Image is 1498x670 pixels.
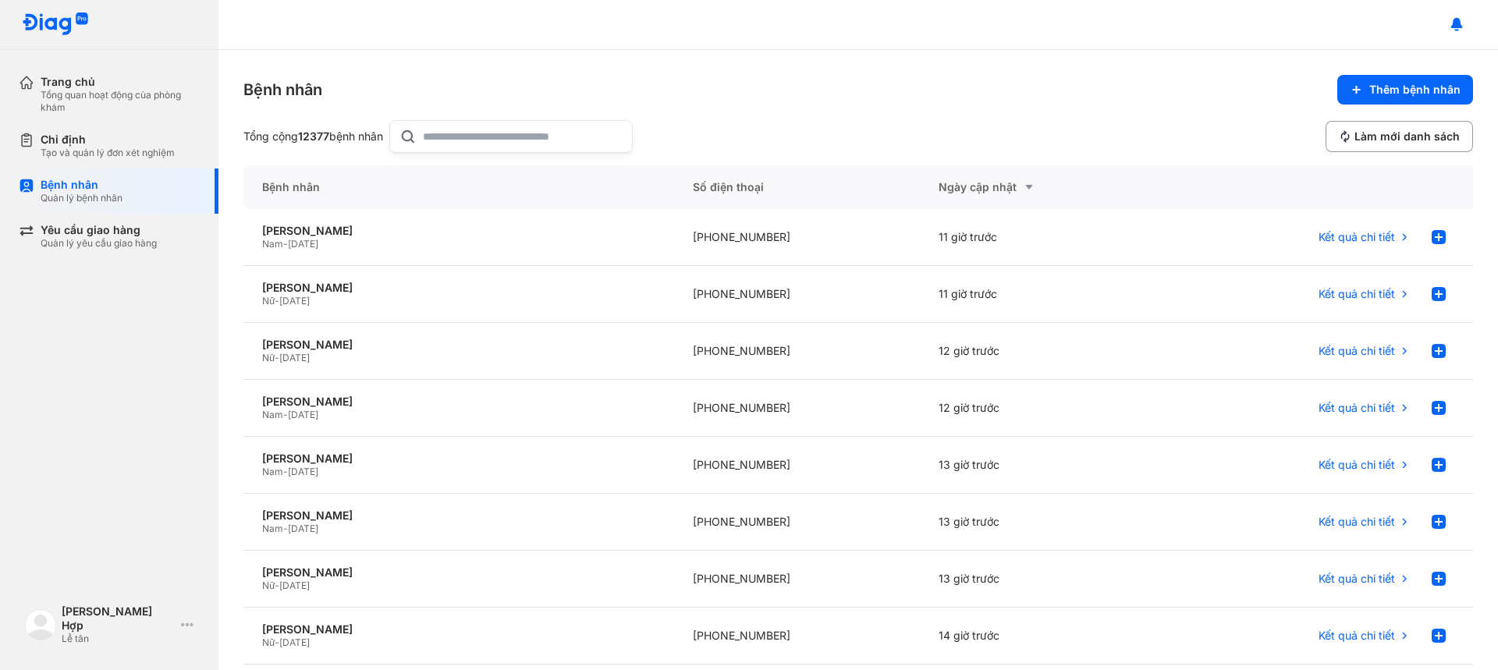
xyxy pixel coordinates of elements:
[262,509,655,523] div: [PERSON_NAME]
[262,224,655,238] div: [PERSON_NAME]
[920,266,1166,323] div: 11 giờ trước
[25,609,56,640] img: logo
[1319,515,1395,529] span: Kết quả chi tiết
[262,580,275,591] span: Nữ
[1319,230,1395,244] span: Kết quả chi tiết
[262,636,275,648] span: Nữ
[288,466,318,477] span: [DATE]
[262,409,283,420] span: Nam
[1369,83,1461,97] span: Thêm bệnh nhân
[41,237,157,250] div: Quản lý yêu cầu giao hàng
[920,494,1166,551] div: 13 giờ trước
[262,565,655,580] div: [PERSON_NAME]
[279,636,310,648] span: [DATE]
[243,79,322,101] div: Bệnh nhân
[1319,287,1395,301] span: Kết quả chi tiết
[275,636,279,648] span: -
[243,129,383,144] div: Tổng cộng bệnh nhân
[262,622,655,636] div: [PERSON_NAME]
[41,75,200,89] div: Trang chủ
[288,523,318,534] span: [DATE]
[288,238,318,250] span: [DATE]
[275,295,279,307] span: -
[920,323,1166,380] div: 12 giờ trước
[262,523,283,534] span: Nam
[262,452,655,466] div: [PERSON_NAME]
[275,352,279,363] span: -
[262,238,283,250] span: Nam
[283,409,288,420] span: -
[41,147,175,159] div: Tạo và quản lý đơn xét nghiệm
[41,89,200,114] div: Tổng quan hoạt động của phòng khám
[262,281,655,295] div: [PERSON_NAME]
[939,178,1147,197] div: Ngày cập nhật
[1326,121,1473,152] button: Làm mới danh sách
[1354,129,1460,144] span: Làm mới danh sách
[1319,629,1395,643] span: Kết quả chi tiết
[674,209,920,266] div: [PHONE_NUMBER]
[298,129,329,143] span: 12377
[279,295,310,307] span: [DATE]
[920,608,1166,665] div: 14 giờ trước
[674,437,920,494] div: [PHONE_NUMBER]
[62,633,175,645] div: Lễ tân
[920,437,1166,494] div: 13 giờ trước
[262,295,275,307] span: Nữ
[283,523,288,534] span: -
[243,165,674,209] div: Bệnh nhân
[1319,458,1395,472] span: Kết quả chi tiết
[1337,75,1473,105] button: Thêm bệnh nhân
[279,352,310,363] span: [DATE]
[262,466,283,477] span: Nam
[262,352,275,363] span: Nữ
[674,608,920,665] div: [PHONE_NUMBER]
[1319,572,1395,586] span: Kết quả chi tiết
[283,238,288,250] span: -
[674,266,920,323] div: [PHONE_NUMBER]
[279,580,310,591] span: [DATE]
[674,165,920,209] div: Số điện thoại
[275,580,279,591] span: -
[1319,344,1395,358] span: Kết quả chi tiết
[920,209,1166,266] div: 11 giờ trước
[41,133,175,147] div: Chỉ định
[920,380,1166,437] div: 12 giờ trước
[674,494,920,551] div: [PHONE_NUMBER]
[22,12,89,37] img: logo
[41,178,122,192] div: Bệnh nhân
[262,395,655,409] div: [PERSON_NAME]
[674,551,920,608] div: [PHONE_NUMBER]
[674,380,920,437] div: [PHONE_NUMBER]
[41,223,157,237] div: Yêu cầu giao hàng
[262,338,655,352] div: [PERSON_NAME]
[288,409,318,420] span: [DATE]
[674,323,920,380] div: [PHONE_NUMBER]
[62,604,175,633] div: [PERSON_NAME] Hợp
[920,551,1166,608] div: 13 giờ trước
[283,466,288,477] span: -
[41,192,122,204] div: Quản lý bệnh nhân
[1319,401,1395,415] span: Kết quả chi tiết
